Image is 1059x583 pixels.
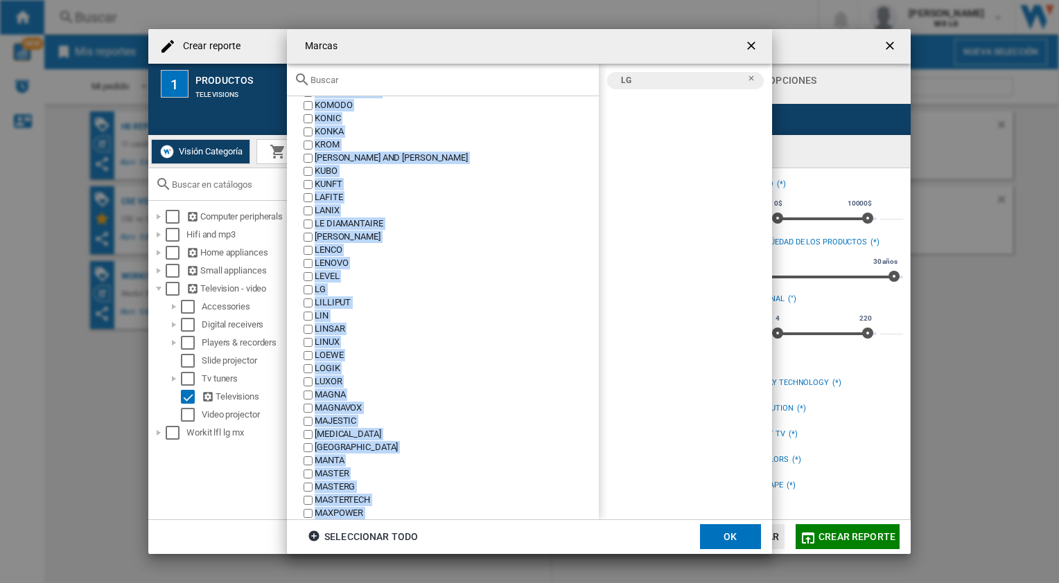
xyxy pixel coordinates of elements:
[315,362,599,375] div: LOGIK
[304,141,313,150] input: value.title
[315,467,599,481] div: MASTER
[315,231,599,244] div: [PERSON_NAME]
[315,296,599,310] div: LILLIPUT
[315,454,599,467] div: MANTA
[304,469,313,478] input: value.title
[315,310,599,323] div: LIN
[304,325,313,334] input: value.title
[315,165,599,178] div: KUBO
[304,259,313,268] input: value.title
[304,114,313,123] input: value.title
[315,402,599,415] div: MAGNAVOX
[304,524,422,549] button: Seleccionar todo
[747,74,764,91] ng-md-icon: Quitar
[315,283,599,296] div: LG
[304,338,313,347] input: value.title
[315,204,599,217] div: LANIX
[304,193,313,202] input: value.title
[304,391,313,400] input: value.title
[304,509,313,518] input: value.title
[315,481,599,494] div: MASTERG
[315,494,599,507] div: MASTERTECH
[304,206,313,215] input: value.title
[304,219,313,228] input: value.title
[304,351,313,360] input: value.title
[304,312,313,321] input: value.title
[739,33,767,60] button: getI18NText('BUTTONS.CLOSE_DIALOG')
[304,246,313,255] input: value.title
[304,430,313,439] input: value.title
[304,443,313,452] input: value.title
[304,298,313,307] input: value.title
[315,415,599,428] div: MAJESTIC
[315,217,599,231] div: LE DIAMANTAIRE
[744,39,761,55] ng-md-icon: getI18NText('BUTTONS.CLOSE_DIALOG')
[304,456,313,465] input: value.title
[298,39,338,53] h4: Marcas
[315,336,599,349] div: LINUX
[315,178,599,191] div: KUNFT
[315,99,599,112] div: KOMODO
[315,152,599,165] div: [PERSON_NAME] AND [PERSON_NAME]
[310,75,592,85] input: Buscar
[315,125,599,138] div: KONKA
[315,441,599,454] div: [GEOGRAPHIC_DATA]
[304,377,313,386] input: value.title
[304,285,313,294] input: value.title
[304,101,313,110] input: value.title
[315,138,599,152] div: KROM
[304,404,313,413] input: value.title
[304,272,313,281] input: value.title
[304,167,313,176] input: value.title
[315,375,599,388] div: LUXOR
[304,127,313,136] input: value.title
[315,507,599,520] div: MAXPOWER
[315,112,599,125] div: KONIC
[315,257,599,270] div: LENOVO
[304,154,313,163] input: value.title
[315,349,599,362] div: LOEWE
[315,191,599,204] div: LAFITE
[315,388,599,402] div: MAGNA
[304,483,313,492] input: value.title
[308,524,418,549] div: Seleccionar todo
[315,270,599,283] div: LEVEL
[315,323,599,336] div: LINSAR
[304,180,313,189] input: value.title
[304,364,313,373] input: value.title
[304,417,313,426] input: value.title
[614,72,747,89] div: LG
[304,496,313,505] input: value.title
[315,428,599,441] div: [MEDICAL_DATA]
[315,244,599,257] div: LENCO
[304,233,313,242] input: value.title
[700,524,761,549] button: OK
